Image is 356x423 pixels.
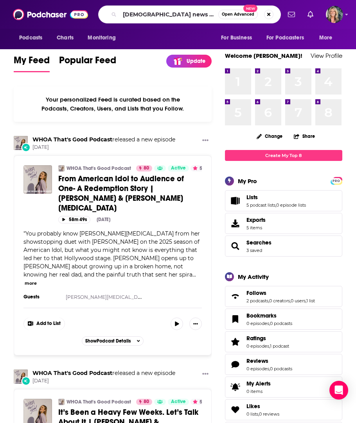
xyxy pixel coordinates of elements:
a: View Profile [311,52,342,59]
a: 1 podcast [270,343,289,349]
img: From American Idol to Audience of One- A Redemption Story | Sadie Robertson Huff & Breanna Nix [23,165,52,194]
span: Add to List [36,321,61,327]
a: 1 list [306,298,315,303]
img: WHOA That's Good Podcast [14,136,28,150]
h3: Guests [23,294,59,300]
h3: released a new episode [32,369,175,377]
a: WHOA That's Good Podcast [67,399,131,405]
a: Lists [246,194,306,201]
span: My Alerts [246,380,271,387]
span: , [258,411,259,417]
span: My Alerts [228,382,243,393]
span: , [269,321,270,326]
a: Popular Feed [59,54,116,72]
a: 0 podcasts [270,366,292,371]
span: Likes [225,399,342,420]
button: 5 [191,399,205,405]
a: 0 podcasts [270,321,292,326]
a: Create My Top 8 [225,150,342,161]
span: Charts [57,32,74,43]
a: 80 [136,165,152,171]
span: Logged in as lisa.beech [326,6,343,23]
a: WHOA That's Good Podcast [32,136,112,143]
a: Bookmarks [246,312,292,319]
span: Reviews [225,354,342,375]
a: Reviews [246,357,292,364]
span: Popular Feed [59,54,116,71]
a: [PERSON_NAME][MEDICAL_DATA] [66,294,149,300]
a: 2 podcasts [246,298,268,303]
div: [DATE] [97,217,110,222]
a: Active [168,165,189,171]
span: Follows [225,286,342,307]
button: 58m 49s [58,216,90,223]
h3: released a new episode [32,136,175,143]
button: Show More Button [189,318,202,330]
span: My Feed [14,54,50,71]
span: [DATE] [32,144,175,151]
span: Lists [225,190,342,211]
span: , [306,298,306,303]
span: You probably know [PERSON_NAME][MEDICAL_DATA] from her showstopping duet with [PERSON_NAME] on th... [23,230,200,278]
a: 0 episodes [246,366,269,371]
span: New [243,5,257,12]
p: Update [187,58,205,64]
span: Searches [225,236,342,257]
a: Show notifications dropdown [304,8,316,21]
img: WHOA That's Good Podcast [58,399,65,405]
span: , [269,343,270,349]
a: 3 saved [246,248,262,253]
span: From American Idol to Audience of One- A Redemption Story | [PERSON_NAME] & [PERSON_NAME][MEDICAL... [58,174,184,213]
span: More [319,32,333,43]
span: PRO [332,178,341,184]
span: " [23,230,200,278]
button: Show profile menu [326,6,343,23]
a: 0 users [291,298,306,303]
a: From American Idol to Audience of One- A Redemption Story | [PERSON_NAME] & [PERSON_NAME][MEDICAL... [58,174,202,213]
a: WHOA That's Good Podcast [32,369,112,377]
span: Exports [246,216,266,223]
a: Follows [228,291,243,302]
span: Show Podcast Details [85,338,131,344]
img: WHOA That's Good Podcast [14,369,28,384]
a: 0 creators [269,298,290,303]
a: Active [168,399,189,405]
span: Active [171,398,186,406]
div: My Activity [238,273,269,280]
span: [DATE] [32,378,175,384]
button: ShowPodcast Details [82,336,144,346]
a: Charts [52,30,78,45]
span: For Podcasters [266,32,304,43]
button: Show More Button [199,136,212,146]
button: Show More Button [24,318,65,330]
span: Follows [246,289,266,296]
a: Update [166,55,212,68]
img: WHOA That's Good Podcast [58,165,65,171]
button: more [25,280,37,287]
input: Search podcasts, credits, & more... [120,8,218,21]
a: Ratings [228,336,243,347]
button: open menu [216,30,262,45]
div: Your personalized Feed is curated based on the Podcasts, Creators, Users, and Lists that you Follow. [14,86,212,122]
span: ... [192,271,196,278]
a: Searches [246,239,271,246]
span: 5 items [246,225,266,230]
a: 80 [136,399,152,405]
span: , [275,202,276,208]
button: Show More Button [199,369,212,379]
img: User Profile [326,6,343,23]
a: 0 episode lists [276,202,306,208]
span: Lists [246,194,258,201]
button: Open AdvancedNew [218,10,258,19]
span: Podcasts [19,32,42,43]
span: Bookmarks [246,312,277,319]
span: 0 items [246,389,271,394]
span: 80 [144,398,149,406]
img: Podchaser - Follow, Share and Rate Podcasts [13,7,88,22]
button: Share [293,129,315,144]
